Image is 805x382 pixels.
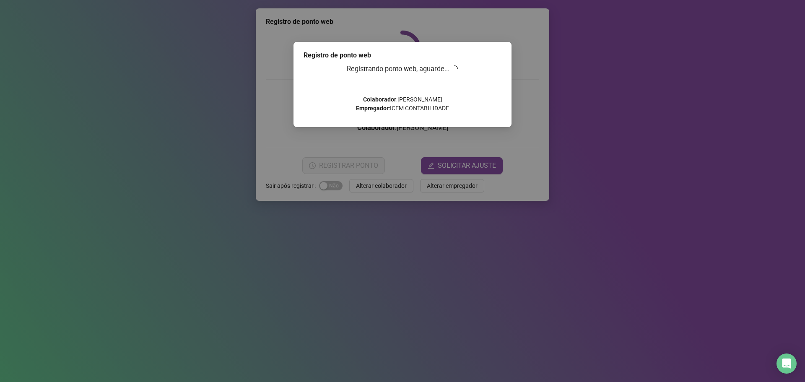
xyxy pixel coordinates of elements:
[450,64,460,73] span: loading
[304,64,501,75] h3: Registrando ponto web, aguarde...
[776,353,797,374] div: Open Intercom Messenger
[363,96,396,103] strong: Colaborador
[304,50,501,60] div: Registro de ponto web
[304,95,501,113] p: : [PERSON_NAME] : ICEM CONTABILIDADE
[356,105,389,112] strong: Empregador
